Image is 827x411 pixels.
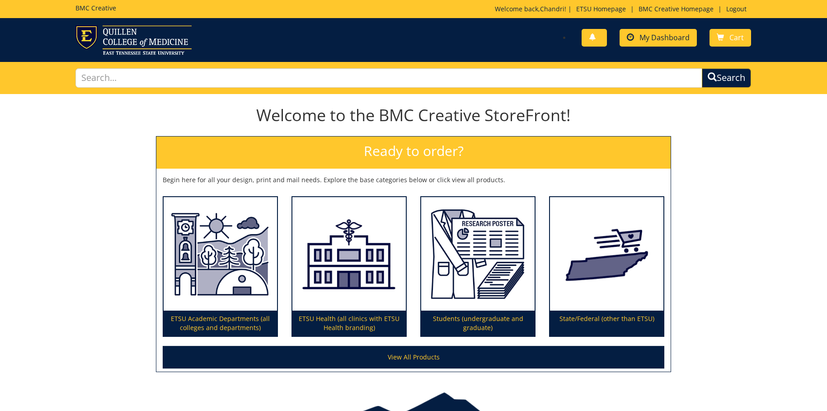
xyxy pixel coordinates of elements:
span: My Dashboard [639,33,690,43]
a: State/Federal (other than ETSU) [550,197,663,336]
p: State/Federal (other than ETSU) [550,311,663,336]
h1: Welcome to the BMC Creative StoreFront! [156,106,671,124]
a: Cart [710,29,751,47]
p: Welcome back, ! | | | [495,5,751,14]
p: Students (undergraduate and graduate) [421,311,535,336]
span: Cart [729,33,744,43]
h2: Ready to order? [156,137,671,169]
img: ETSU logo [75,25,192,55]
a: My Dashboard [620,29,697,47]
p: ETSU Academic Departments (all colleges and departments) [164,311,277,336]
img: Students (undergraduate and graduate) [421,197,535,311]
img: State/Federal (other than ETSU) [550,197,663,311]
a: Logout [722,5,751,13]
a: ETSU Homepage [572,5,630,13]
a: ETSU Health (all clinics with ETSU Health branding) [292,197,406,336]
button: Search [702,68,751,88]
img: ETSU Health (all clinics with ETSU Health branding) [292,197,406,311]
a: Students (undergraduate and graduate) [421,197,535,336]
a: ETSU Academic Departments (all colleges and departments) [164,197,277,336]
img: ETSU Academic Departments (all colleges and departments) [164,197,277,311]
h5: BMC Creative [75,5,116,11]
p: Begin here for all your design, print and mail needs. Explore the base categories below or click ... [163,175,664,184]
p: ETSU Health (all clinics with ETSU Health branding) [292,311,406,336]
a: View All Products [163,346,664,368]
a: Chandri [540,5,564,13]
input: Search... [75,68,702,88]
a: BMC Creative Homepage [634,5,718,13]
